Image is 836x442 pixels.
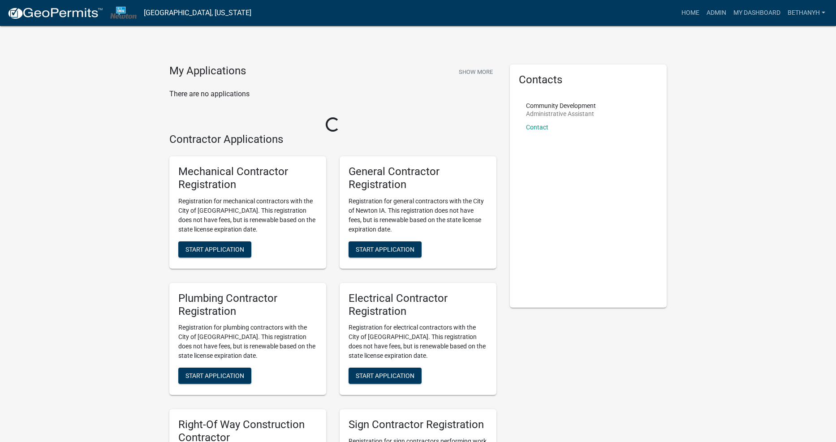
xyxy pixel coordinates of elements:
[110,7,137,19] img: City of Newton, Iowa
[169,89,496,99] p: There are no applications
[144,5,251,21] a: [GEOGRAPHIC_DATA], [US_STATE]
[349,418,487,431] h5: Sign Contractor Registration
[169,64,246,78] h4: My Applications
[730,4,784,21] a: My Dashboard
[356,245,414,253] span: Start Application
[455,64,496,79] button: Show More
[178,241,251,257] button: Start Application
[185,372,244,379] span: Start Application
[349,292,487,318] h5: Electrical Contractor Registration
[349,197,487,234] p: Registration for general contractors with the City of Newton IA. This registration does not have ...
[349,241,422,257] button: Start Application
[678,4,703,21] a: Home
[784,4,829,21] a: BethanyH
[519,73,658,86] h5: Contacts
[703,4,730,21] a: Admin
[178,323,317,360] p: Registration for plumbing contractors with the City of [GEOGRAPHIC_DATA]. This registration does ...
[178,368,251,384] button: Start Application
[178,292,317,318] h5: Plumbing Contractor Registration
[178,165,317,191] h5: Mechanical Contractor Registration
[526,111,596,117] p: Administrative Assistant
[178,197,317,234] p: Registration for mechanical contractors with the City of [GEOGRAPHIC_DATA]. This registration doe...
[526,124,548,131] a: Contact
[349,165,487,191] h5: General Contractor Registration
[349,323,487,360] p: Registration for electrical contractors with the City of [GEOGRAPHIC_DATA]. This registration doe...
[526,103,596,109] p: Community Development
[185,245,244,253] span: Start Application
[356,372,414,379] span: Start Application
[349,368,422,384] button: Start Application
[169,133,496,146] h4: Contractor Applications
